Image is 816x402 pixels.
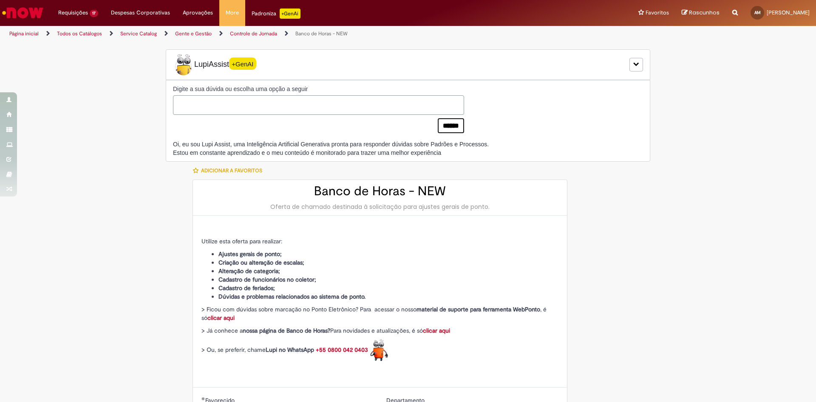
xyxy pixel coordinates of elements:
p: +GenAi [280,9,300,19]
strong: Cadastro de funcionários no coletor; [218,276,316,283]
a: Página inicial [9,30,39,37]
p: > Ou, se preferir, chame [201,339,558,362]
a: +55 0800 042 0403 [316,346,368,354]
a: Todos os Catálogos [57,30,102,37]
span: Adicionar a Favoritos [201,167,262,174]
span: 17 [90,10,98,17]
img: ServiceNow [1,4,45,21]
a: Gente e Gestão [175,30,212,37]
span: Aprovações [183,9,213,17]
img: Lupi [173,54,194,75]
strong: Criação ou alteração de escalas; [218,259,304,266]
strong: nossa página de Banco de Horas? [243,327,330,334]
span: +GenAI [229,57,256,70]
strong: Dúvidas e problemas relacionados ao sistema de ponto. [218,293,365,300]
a: clicar aqui [423,327,450,334]
span: Rascunhos [689,9,720,17]
h2: Banco de Horas - NEW [201,184,558,198]
strong: material de suporte para ferramenta WebPonto [416,305,540,313]
strong: Cadastro de feriados; [218,284,275,292]
strong: Ajustes gerais de ponto; [218,250,282,258]
span: Utilize esta oferta para realizar: [201,237,282,245]
a: Rascunhos [682,9,720,17]
span: More [226,9,239,17]
a: Controle de Jornada [230,30,277,37]
a: Banco de Horas - NEW [295,30,348,37]
ul: Trilhas de página [6,26,538,42]
label: Digite a sua dúvida ou escolha uma opção a seguir [173,85,464,93]
div: Oi, eu sou Lupi Assist, uma Inteligência Artificial Generativa pronta para responder dúvidas sobr... [173,140,489,157]
div: LupiLupiAssist+GenAI [166,49,650,80]
span: LupiAssist [173,54,256,75]
span: Requisições [58,9,88,17]
span: [PERSON_NAME] [767,9,810,16]
div: Padroniza [252,9,300,19]
button: Adicionar a Favoritos [193,162,267,180]
p: > Ficou com dúvidas sobre marcação no Ponto Eletrônico? Para acessar o nosso , é só [201,305,558,322]
span: Favoritos [646,9,669,17]
span: Despesas Corporativas [111,9,170,17]
strong: Lupi no WhatsApp [266,346,314,354]
strong: Alteração de categoria; [218,267,280,275]
a: Service Catalog [120,30,157,37]
span: Obrigatório Preenchido [201,397,205,400]
span: AM [754,10,761,15]
p: > Já conhece a Para novidades e atualizações, é só [201,326,558,335]
div: Oferta de chamado destinada à solicitação para ajustes gerais de ponto. [201,202,558,211]
a: clicar aqui [207,314,235,322]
